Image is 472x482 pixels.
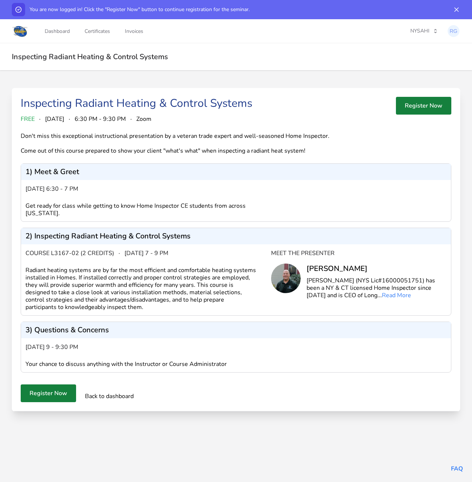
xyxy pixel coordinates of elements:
[136,115,151,123] span: Zoom
[271,249,447,258] div: Meet the Presenter
[119,249,120,258] span: ·
[25,267,271,311] div: Radiant heating systems are by far the most efficient and comfortable heating systems installed i...
[451,465,463,473] a: FAQ
[75,115,126,123] span: 6:30 PM - 9:30 PM
[30,6,250,13] p: You are now logged in! Click the "Register Now" button to continue registration for the seminar.
[12,52,460,61] h2: Inspecting Radiant Heating & Control Systems
[25,184,78,193] span: [DATE] 6:30 - 7 pm
[130,115,132,123] span: ·
[382,291,411,299] a: Read More
[21,97,252,110] div: Inspecting Radiant Heating & Control Systems
[271,264,301,293] img: Chris Long
[123,19,145,43] a: Invoices
[43,19,71,43] a: Dashboard
[25,360,271,368] div: Your chance to discuss anything with the Instructor or Course Administrator
[85,392,134,401] a: Back to dashboard
[39,115,41,123] span: ·
[45,115,64,123] span: [DATE]
[396,97,451,115] button: Register Now
[25,232,191,240] p: 2) Inspecting Radiant Heating & Control Systems
[21,115,35,123] span: FREE
[25,343,78,352] span: [DATE] 9 - 9:30 pm
[25,249,114,258] span: Course L3167-02 (2 credits)
[21,132,344,155] div: Don't miss this exceptional instructional presentation by a veteran trade expert and well-seasone...
[25,202,271,217] div: Get ready for class while getting to know Home Inspector CE students from across [US_STATE].
[450,3,463,16] button: Dismiss
[69,115,70,123] span: ·
[25,168,79,176] p: 1) Meet & Greet
[307,277,447,299] p: [PERSON_NAME] (NYS Lic#16000051751) has been a NY & CT licensed Home Inspector since [DATE] and i...
[124,249,168,258] span: [DATE] 7 - 9 pm
[25,326,109,334] p: 3) Questions & Concerns
[406,25,442,37] button: NYSAHI
[12,24,28,38] img: Logo
[21,384,76,402] button: Register Now
[83,19,112,43] a: Certificates
[448,25,459,37] img: Robert Gallagher
[307,264,447,274] div: [PERSON_NAME]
